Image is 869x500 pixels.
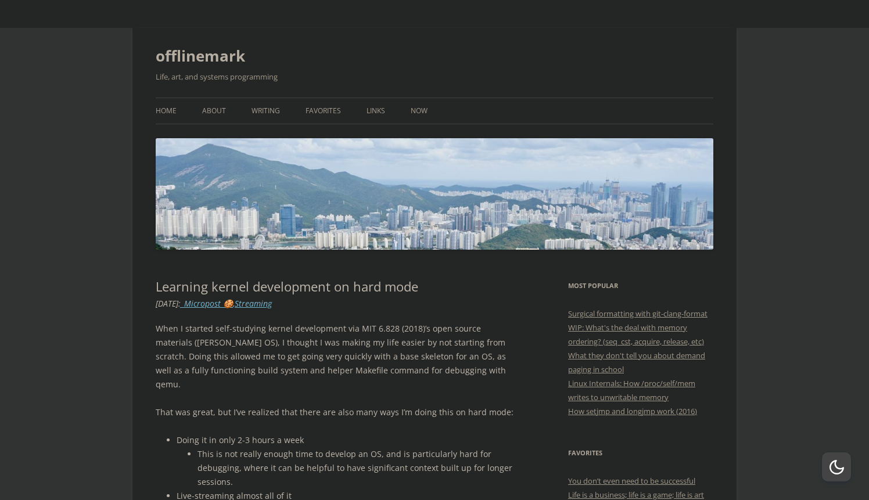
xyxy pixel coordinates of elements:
a: Favorites [306,98,341,124]
i: : , [156,298,272,309]
a: WIP: What's the deal with memory ordering? (seq_cst, acquire, release, etc) [568,322,704,347]
h1: Learning kernel development on hard mode [156,279,519,294]
li: Doing it in only 2-3 hours a week [177,433,519,489]
a: You don’t even need to be successful [568,476,695,486]
a: How setjmp and longjmp work (2016) [568,406,697,416]
a: Links [367,98,385,124]
a: Linux Internals: How /proc/self/mem writes to unwritable memory [568,378,695,402]
p: When I started self-studying kernel development via MIT 6.828 (2018)’s open source materials ([PE... [156,322,519,391]
a: Now [411,98,428,124]
a: Surgical formatting with git-clang-format [568,308,708,319]
a: Home [156,98,177,124]
h2: Life, art, and systems programming [156,70,713,84]
img: offlinemark [156,138,713,249]
a: offlinemark [156,42,245,70]
h3: Most Popular [568,279,713,293]
a: Writing [252,98,280,124]
time: [DATE] [156,298,178,309]
a: What they don't tell you about demand paging in school [568,350,705,375]
a: Life is a business; life is a game; life is art [568,490,704,500]
a: Streaming [235,298,272,309]
a: About [202,98,226,124]
h3: Favorites [568,446,713,460]
li: This is not really enough time to develop an OS, and is particularly hard for debugging, where it... [198,447,519,489]
a: _Micropost 🍪 [181,298,233,309]
p: That was great, but I’ve realized that there are also many ways I’m doing this on hard mode: [156,405,519,419]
